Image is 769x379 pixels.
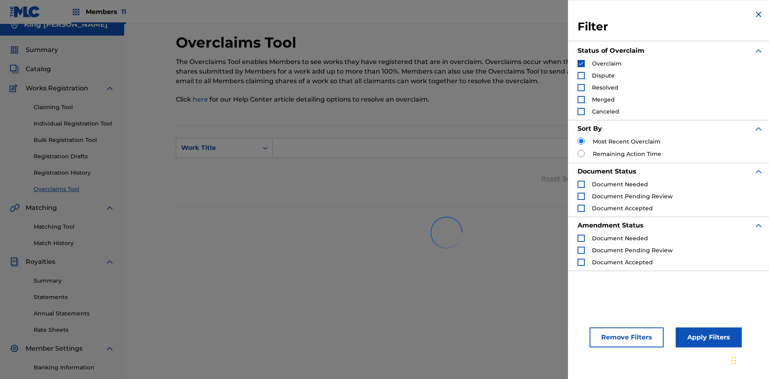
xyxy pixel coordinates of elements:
[592,60,622,67] span: Overclaim
[34,223,115,231] a: Matching Tool
[34,277,115,285] a: Summary
[105,344,115,353] img: expand
[34,326,115,334] a: Rate Sheets
[34,309,115,318] a: Annual Statements
[34,293,115,301] a: Statements
[593,138,660,146] label: Most Recent Overclaim
[592,96,615,103] span: Merged
[26,64,51,74] span: Catalog
[754,167,763,176] img: expand
[34,103,115,112] a: Claiming Tool
[24,20,108,29] h5: King McTesterson
[592,108,619,115] span: Canceled
[10,84,20,93] img: Works Registration
[10,64,51,74] a: CatalogCatalog
[34,239,115,247] a: Match History
[592,181,648,188] span: Document Needed
[10,203,20,213] img: Matching
[34,152,115,161] a: Registration Drafts
[10,6,40,18] img: MLC Logo
[592,72,615,79] span: Dispute
[105,203,115,213] img: expand
[26,344,83,353] span: Member Settings
[754,10,763,19] img: close
[731,349,736,373] div: Drag
[176,57,593,86] p: The Overclaims Tool enables Members to see works they have registered that are in overclaim. Over...
[10,45,58,55] a: SummarySummary
[181,143,253,153] div: Work Title
[10,64,19,74] img: Catalog
[105,257,115,267] img: expand
[34,120,115,128] a: Individual Registration Tool
[26,84,88,93] span: Works Registration
[176,34,300,52] h2: Overclaims Tool
[10,344,19,353] img: Member Settings
[676,327,742,347] button: Apply Filters
[26,203,57,213] span: Matching
[592,259,653,266] span: Document Accepted
[26,257,55,267] span: Royalties
[193,96,209,103] a: here
[71,7,81,17] img: Top Rightsholders
[592,84,618,91] span: Resolved
[34,363,115,372] a: Banking Information
[578,125,602,132] strong: Sort By
[176,95,593,104] p: Click for our Help Center article detailing options to resolve an overclaim.
[86,7,126,16] span: Members
[754,124,763,134] img: expand
[121,8,126,16] span: 11
[578,47,644,54] strong: Status of Overclaim
[34,185,115,193] a: Overclaims Tool
[34,169,115,177] a: Registration History
[34,136,115,144] a: Bulk Registration Tool
[578,168,636,175] strong: Document Status
[729,341,769,379] iframe: Chat Widget
[10,20,19,30] img: Accounts
[10,45,19,55] img: Summary
[578,61,584,66] img: checkbox
[176,138,717,195] form: Search Form
[10,257,19,267] img: Royalties
[578,20,763,34] h3: Filter
[429,215,464,250] img: preloader
[590,327,664,347] button: Remove Filters
[592,205,653,212] span: Document Accepted
[26,45,58,55] span: Summary
[754,221,763,230] img: expand
[105,84,115,93] img: expand
[754,46,763,56] img: expand
[593,150,661,158] label: Remaining Action Time
[592,193,673,200] span: Document Pending Review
